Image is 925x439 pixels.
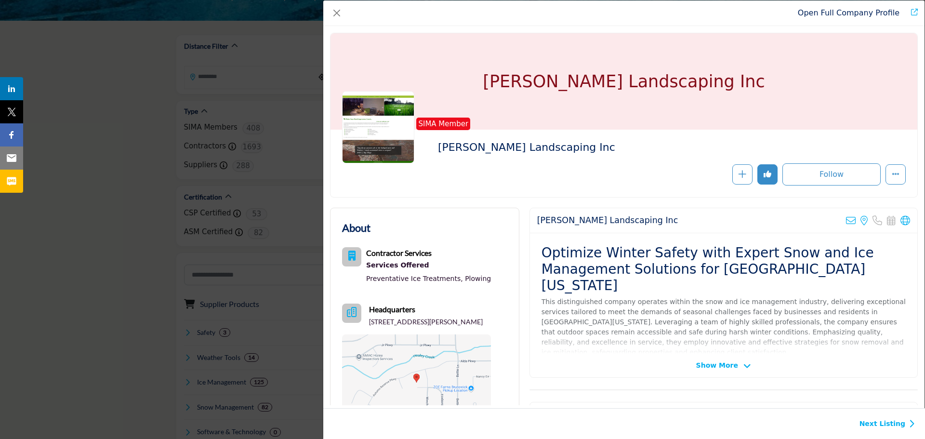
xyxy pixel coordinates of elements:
[342,220,370,236] h2: About
[798,8,899,17] a: Redirect to kern-landscaping-inc
[542,245,906,293] h2: Optimize Winter Safety with Expert Snow and Ice Management Solutions for [GEOGRAPHIC_DATA][US_STATE]
[369,317,483,327] p: [STREET_ADDRESS][PERSON_NAME]
[366,259,491,272] a: Services Offered
[342,304,361,323] button: Headquarter icon
[542,297,906,358] p: This distinguished company operates within the snow and ice management industry, delivering excep...
[732,164,753,185] button: Redirect to login page
[330,6,344,20] button: Close
[483,33,765,130] h1: [PERSON_NAME] Landscaping Inc
[342,247,361,266] button: Category Icon
[904,7,918,19] a: Redirect to kern-landscaping-inc
[342,91,414,163] img: kern-landscaping-inc logo
[342,334,491,431] img: Location Map
[438,141,703,154] h2: [PERSON_NAME] Landscaping Inc
[418,119,468,130] span: SIMA Member
[537,215,678,226] h2: Kern Landscaping Inc
[369,304,415,315] b: Headquarters
[366,248,432,257] b: Contractor Services
[366,259,491,272] div: Services Offered refers to the specific products, assistance, or expertise a business provides to...
[782,163,881,186] button: Follow
[366,275,463,282] a: Preventative Ice Treatments,
[885,164,906,185] button: More Options
[859,419,915,429] a: Next Listing
[696,360,738,371] span: Show More
[366,250,432,257] a: Contractor Services
[757,164,778,185] button: Redirect to login page
[465,275,491,282] a: Plowing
